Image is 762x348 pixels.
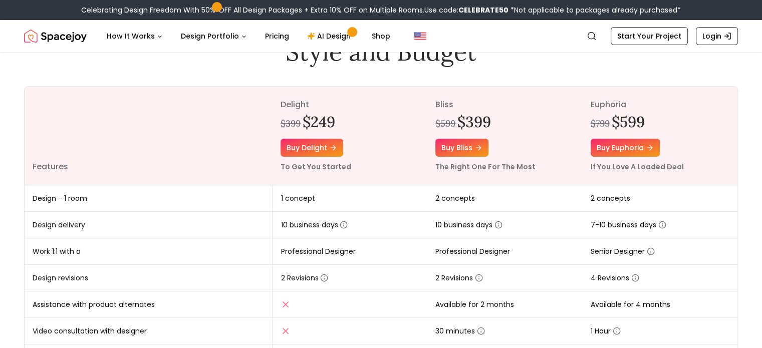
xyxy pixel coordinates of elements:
[591,326,621,336] span: 1 Hour
[435,246,510,256] span: Professional Designer
[424,5,509,15] span: Use code:
[25,265,273,291] td: Design revisions
[435,99,574,111] p: bliss
[281,99,419,111] p: delight
[281,193,315,203] span: 1 concept
[24,26,87,46] img: Spacejoy Logo
[509,5,681,15] span: *Not applicable to packages already purchased*
[257,26,297,46] a: Pricing
[81,5,681,15] div: Celebrating Design Freedom With 50% OFF All Design Packages + Extra 10% OFF on Multiple Rooms.
[435,117,455,131] div: $599
[591,139,660,157] a: Buy euphoria
[281,273,328,283] span: 2 Revisions
[99,26,171,46] button: How It Works
[25,87,273,185] th: Features
[24,26,87,46] a: Spacejoy
[458,5,509,15] b: CELEBRATE50
[281,139,343,157] a: Buy delight
[611,27,688,45] a: Start Your Project
[25,185,273,212] td: Design - 1 room
[24,20,738,52] nav: Global
[303,113,335,131] h2: $249
[583,291,737,318] td: Available for 4 months
[25,318,273,344] td: Video consultation with designer
[99,26,398,46] nav: Main
[435,273,483,283] span: 2 Revisions
[281,246,355,256] span: Professional Designer
[591,193,630,203] span: 2 concepts
[25,212,273,238] td: Design delivery
[435,162,536,172] small: The Right One For The Most
[299,26,362,46] a: AI Design
[281,162,351,172] small: To Get You Started
[435,193,475,203] span: 2 concepts
[591,117,610,131] div: $799
[25,291,273,318] td: Assistance with product alternates
[696,27,738,45] a: Login
[173,26,255,46] button: Design Portfolio
[457,113,491,131] h2: $399
[591,99,729,111] p: euphoria
[157,9,606,66] h1: Interior Design Packages That Fit Your Style and Budget
[364,26,398,46] a: Shop
[281,220,348,230] span: 10 business days
[427,291,582,318] td: Available for 2 months
[612,113,645,131] h2: $599
[435,139,488,157] a: Buy bliss
[25,238,273,265] td: Work 1:1 with a
[414,30,426,42] img: United States
[435,326,485,336] span: 30 minutes
[591,246,655,256] span: Senior Designer
[281,117,301,131] div: $399
[591,162,684,172] small: If You Love A Loaded Deal
[435,220,502,230] span: 10 business days
[591,273,639,283] span: 4 Revisions
[591,220,666,230] span: 7-10 business days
